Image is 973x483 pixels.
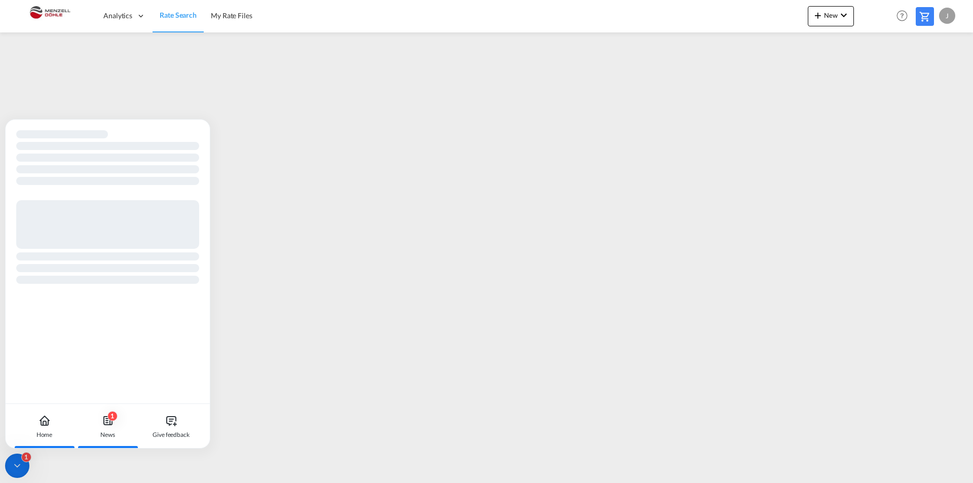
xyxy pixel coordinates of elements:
[812,9,824,21] md-icon: icon-plus 400-fg
[15,5,84,27] img: 5c2b1670644e11efba44c1e626d722bd.JPG
[838,9,850,21] md-icon: icon-chevron-down
[893,7,916,25] div: Help
[211,11,252,20] span: My Rate Files
[939,8,955,24] div: J
[812,11,850,19] span: New
[808,6,854,26] button: icon-plus 400-fgNewicon-chevron-down
[103,11,132,21] span: Analytics
[893,7,911,24] span: Help
[160,11,197,19] span: Rate Search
